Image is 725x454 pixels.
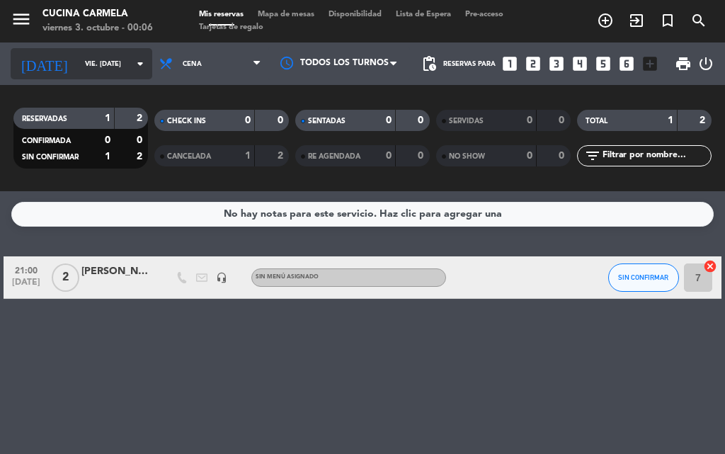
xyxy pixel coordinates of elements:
[584,147,601,164] i: filter_list
[594,55,612,73] i: looks_5
[8,278,44,294] span: [DATE]
[308,153,360,160] span: RE AGENDADA
[251,11,321,18] span: Mapa de mesas
[386,151,392,161] strong: 0
[137,152,145,161] strong: 2
[105,135,110,145] strong: 0
[608,263,679,292] button: SIN CONFIRMAR
[11,8,32,30] i: menu
[617,55,636,73] i: looks_6
[11,50,78,78] i: [DATE]
[386,115,392,125] strong: 0
[192,23,270,31] span: Tarjetas de regalo
[659,12,676,29] i: turned_in_not
[597,12,614,29] i: add_circle_outline
[22,137,71,144] span: CONFIRMADA
[443,60,496,68] span: Reservas para
[547,55,566,73] i: looks_3
[8,261,44,278] span: 21:00
[42,7,153,21] div: Cucina Carmela
[601,148,711,164] input: Filtrar por nombre...
[571,55,589,73] i: looks_4
[167,118,206,125] span: CHECK INS
[245,151,251,161] strong: 1
[321,11,389,18] span: Disponibilidad
[690,12,707,29] i: search
[42,21,153,35] div: viernes 3. octubre - 00:06
[618,273,668,281] span: SIN CONFIRMAR
[389,11,458,18] span: Lista de Espera
[559,115,567,125] strong: 0
[703,259,717,273] i: cancel
[524,55,542,73] i: looks_two
[527,151,532,161] strong: 0
[52,263,79,292] span: 2
[628,12,645,29] i: exit_to_app
[22,115,67,123] span: RESERVADAS
[449,118,484,125] span: SERVIDAS
[105,152,110,161] strong: 1
[224,206,502,222] div: No hay notas para este servicio. Haz clic para agregar una
[501,55,519,73] i: looks_one
[308,118,346,125] span: SENTADAS
[418,151,426,161] strong: 0
[192,11,251,18] span: Mis reservas
[278,151,286,161] strong: 2
[527,115,532,125] strong: 0
[559,151,567,161] strong: 0
[183,60,202,68] span: Cena
[81,263,152,280] div: [PERSON_NAME]
[137,135,145,145] strong: 0
[167,153,211,160] span: CANCELADA
[132,55,149,72] i: arrow_drop_down
[137,113,145,123] strong: 2
[216,272,227,283] i: headset_mic
[105,113,110,123] strong: 1
[700,115,708,125] strong: 2
[697,42,714,85] div: LOG OUT
[245,115,251,125] strong: 0
[675,55,692,72] span: print
[697,55,714,72] i: power_settings_new
[11,8,32,35] button: menu
[586,118,607,125] span: TOTAL
[22,154,79,161] span: SIN CONFIRMAR
[256,274,319,280] span: Sin menú asignado
[449,153,485,160] span: NO SHOW
[421,55,438,72] span: pending_actions
[458,11,510,18] span: Pre-acceso
[668,115,673,125] strong: 1
[418,115,426,125] strong: 0
[278,115,286,125] strong: 0
[641,55,659,73] i: add_box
